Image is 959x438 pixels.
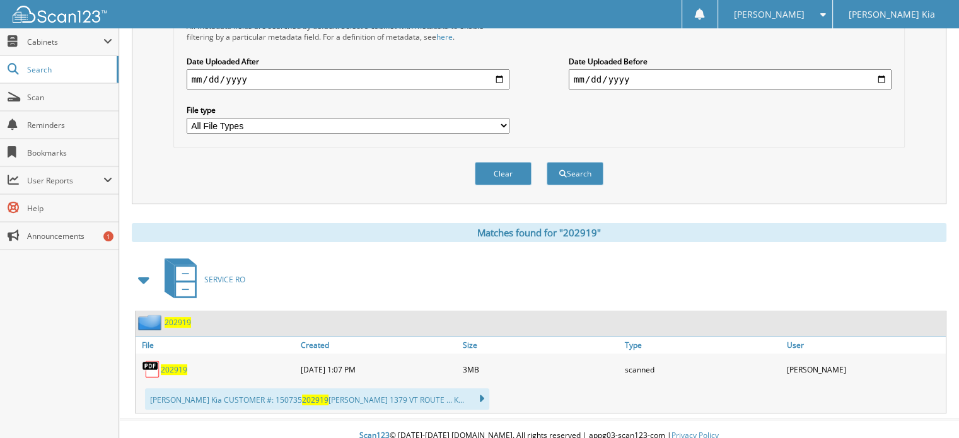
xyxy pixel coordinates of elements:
span: Reminders [27,120,112,130]
a: User [784,337,946,354]
div: [PERSON_NAME] [784,357,946,382]
a: 202919 [165,317,191,328]
span: 202919 [302,395,328,405]
a: File [136,337,298,354]
div: [DATE] 1:07 PM [298,357,460,382]
span: User Reports [27,175,103,186]
span: Help [27,203,112,214]
a: here [436,32,453,42]
input: end [569,69,892,89]
div: 3MB [460,357,622,382]
img: PDF.png [142,360,161,379]
label: File type [187,105,509,115]
div: [PERSON_NAME] Kia CUSTOMER #: 150735 [PERSON_NAME] 1379 VT ROUTE ... K... [145,388,489,410]
span: [PERSON_NAME] [734,11,805,18]
span: Announcements [27,231,112,241]
div: 1 [103,231,113,241]
a: Type [622,337,784,354]
button: Clear [475,162,532,185]
span: Bookmarks [27,147,112,158]
a: SERVICE RO [157,255,245,304]
span: Search [27,64,110,75]
button: Search [547,162,603,185]
div: All metadata fields are searched by default. Select a cabinet with metadata to enable filtering b... [187,21,509,42]
label: Date Uploaded After [187,56,509,67]
span: SERVICE RO [204,274,245,285]
a: 202919 [161,364,187,375]
span: [PERSON_NAME] Kia [849,11,935,18]
span: Cabinets [27,37,103,47]
a: Created [298,337,460,354]
img: folder2.png [138,314,165,330]
a: Size [460,337,622,354]
input: start [187,69,509,89]
img: scan123-logo-white.svg [13,6,107,23]
label: Date Uploaded Before [569,56,892,67]
div: scanned [622,357,784,382]
div: Matches found for "202919" [132,223,946,242]
span: Scan [27,92,112,103]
